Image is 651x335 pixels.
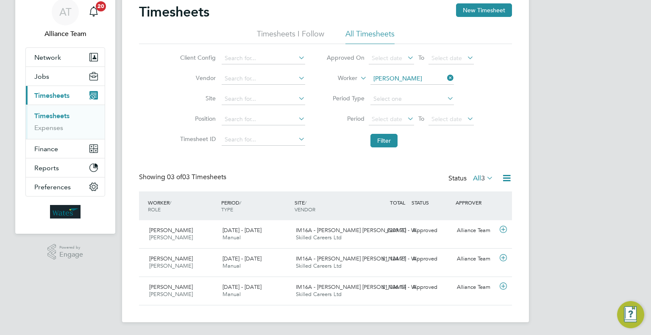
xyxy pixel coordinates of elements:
span: IM16A - [PERSON_NAME] [PERSON_NAME] - W… [296,227,422,234]
span: [PERSON_NAME] [149,283,193,291]
label: Timesheet ID [178,135,216,143]
button: Filter [370,134,398,147]
span: IM16A - [PERSON_NAME] [PERSON_NAME] - W… [296,283,422,291]
input: Search for... [222,93,305,105]
span: To [416,113,427,124]
span: Jobs [34,72,49,80]
span: TYPE [221,206,233,213]
img: wates-logo-retina.png [50,205,81,219]
span: Alliance Team [25,29,105,39]
span: Skilled Careers Ltd [296,291,342,298]
span: To [416,52,427,63]
a: Timesheets [34,112,70,120]
span: 3 [481,174,485,183]
span: Select date [431,54,462,62]
span: 20 [96,1,106,11]
span: Select date [372,115,402,123]
label: Vendor [178,74,216,82]
div: Approved [409,252,453,266]
span: Preferences [34,183,71,191]
div: APPROVER [453,195,498,210]
span: Skilled Careers Ltd [296,262,342,269]
button: Reports [26,158,105,177]
div: Timesheets [26,105,105,139]
label: Period [326,115,364,122]
label: Site [178,94,216,102]
h2: Timesheets [139,3,209,20]
input: Search for... [222,134,305,146]
span: Network [34,53,61,61]
button: Preferences [26,177,105,196]
div: Showing [139,173,228,182]
span: / [305,199,306,206]
span: [PERSON_NAME] [149,291,193,298]
span: Skilled Careers Ltd [296,234,342,241]
label: Approved On [326,54,364,61]
span: Select date [372,54,402,62]
span: Powered by [59,244,83,251]
div: PERIOD [219,195,292,217]
span: VENDOR [295,206,315,213]
div: Alliance Team [453,224,498,238]
span: Engage [59,251,83,258]
div: Alliance Team [453,252,498,266]
a: Expenses [34,124,63,132]
span: [PERSON_NAME] [149,234,193,241]
input: Search for... [222,73,305,85]
input: Select one [370,93,454,105]
span: [DATE] - [DATE] [223,255,262,262]
div: Approved [409,280,453,294]
span: / [170,199,171,206]
span: Finance [34,145,58,153]
div: Status [448,173,495,185]
li: Timesheets I Follow [257,29,324,44]
span: AT [59,6,72,17]
div: Alliance Team [453,280,498,294]
span: [DATE] - [DATE] [223,283,262,291]
div: £1,036.14 [365,280,409,294]
label: Worker [319,74,357,83]
input: Search for... [222,114,305,125]
button: Network [26,48,105,66]
span: Manual [223,234,241,241]
span: 03 Timesheets [167,173,226,181]
span: Manual [223,291,241,298]
span: [PERSON_NAME] [149,262,193,269]
span: [PERSON_NAME] [149,227,193,234]
span: [DATE] - [DATE] [223,227,262,234]
span: [PERSON_NAME] [149,255,193,262]
div: WORKER [146,195,219,217]
div: SITE [292,195,366,217]
button: Timesheets [26,86,105,105]
li: All Timesheets [345,29,395,44]
label: Client Config [178,54,216,61]
input: Search for... [222,53,305,64]
a: Powered byEngage [47,244,83,260]
span: 03 of [167,173,182,181]
span: / [239,199,241,206]
div: STATUS [409,195,453,210]
a: Go to home page [25,205,105,219]
span: ROLE [148,206,161,213]
span: Select date [431,115,462,123]
label: Period Type [326,94,364,102]
div: Approved [409,224,453,238]
button: Engage Resource Center [617,301,644,328]
label: Position [178,115,216,122]
span: IM16A - [PERSON_NAME] [PERSON_NAME] - W… [296,255,422,262]
span: Manual [223,262,241,269]
label: All [473,174,493,183]
span: Reports [34,164,59,172]
div: £209.70 [365,224,409,238]
button: Jobs [26,67,105,86]
button: New Timesheet [456,3,512,17]
input: Search for... [370,73,454,85]
button: Finance [26,139,105,158]
div: £1,124.71 [365,252,409,266]
span: Timesheets [34,91,70,100]
span: TOTAL [390,199,405,206]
